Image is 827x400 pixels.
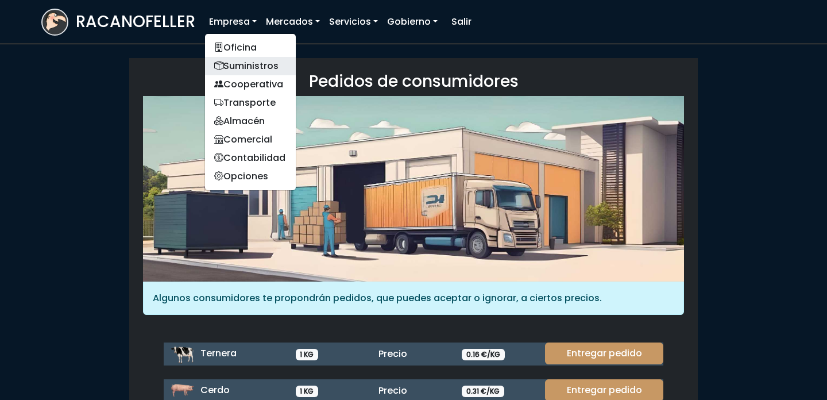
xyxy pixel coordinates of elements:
[205,112,296,130] a: Almacén
[545,343,663,364] a: Entregar pedido
[200,383,230,397] span: Cerdo
[143,96,684,282] img: orders.jpg
[296,386,319,397] span: 1 KG
[204,10,261,33] a: Empresa
[205,149,296,167] a: Contabilidad
[462,349,505,360] span: 0.16 €/KG
[171,343,194,366] img: ternera.png
[143,282,684,315] div: Algunos consumidores te propondrán pedidos, que puedes aceptar o ignorar, a ciertos precios.
[76,12,195,32] h3: RACANOFELLER
[372,384,455,398] div: Precio
[205,75,296,94] a: Cooperativa
[382,10,442,33] a: Gobierno
[205,130,296,149] a: Comercial
[462,386,504,397] span: 0.31 €/KG
[205,57,296,75] a: Suministros
[261,10,324,33] a: Mercados
[41,6,195,39] a: RACANOFELLER
[324,10,382,33] a: Servicios
[205,39,296,57] a: Oficina
[372,347,455,361] div: Precio
[205,167,296,186] a: Opciones
[296,349,319,360] span: 1 KG
[200,347,237,360] span: Ternera
[205,94,296,112] a: Transporte
[42,10,67,32] img: logoracarojo.png
[143,72,684,91] h3: Pedidos de consumidores
[447,10,476,33] a: Salir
